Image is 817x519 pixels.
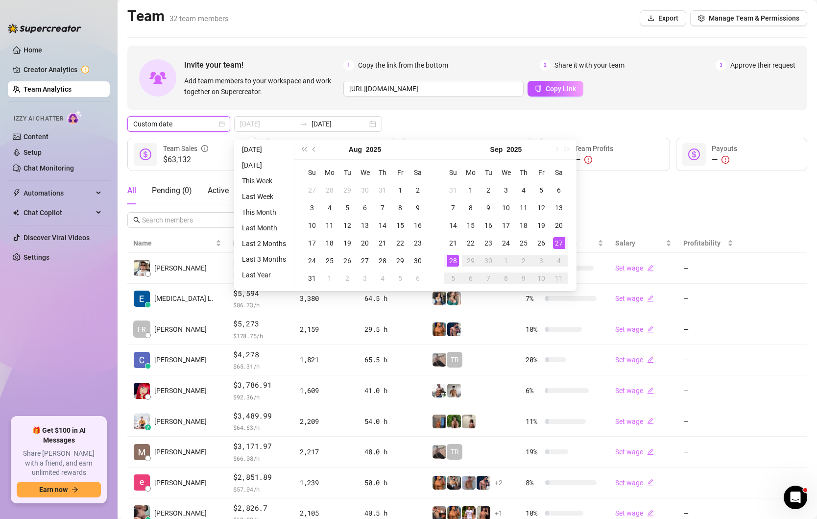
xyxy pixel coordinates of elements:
div: 13 [553,202,565,214]
td: 2025-09-04 [515,181,532,199]
td: 2025-09-17 [497,217,515,234]
div: 22 [394,237,406,249]
span: info-circle [201,143,208,154]
span: 2 [540,60,551,71]
img: Axel [477,476,490,490]
td: 2025-08-13 [356,217,374,234]
td: 2025-09-25 [515,234,532,252]
div: 12 [341,220,353,231]
td: 2025-08-15 [391,217,409,234]
a: Set wageedit [615,264,654,272]
span: exclamation-circle [721,156,729,164]
span: swap-right [300,120,308,128]
div: 8 [465,202,477,214]
td: 2025-10-05 [444,270,462,287]
td: 2025-08-18 [321,234,338,252]
div: 18 [324,237,336,249]
div: 6 [359,202,371,214]
div: — [575,154,613,166]
div: 2 [341,272,353,284]
td: 2025-09-20 [550,217,568,234]
div: 13 [359,220,371,231]
div: 30 [482,255,494,267]
img: Enrique S. [134,474,150,491]
td: 2025-08-31 [303,270,321,287]
span: download [648,15,654,22]
div: 21 [377,237,388,249]
span: to [300,120,308,128]
td: 2025-08-23 [409,234,427,252]
span: Approve their request [730,60,795,71]
td: 2025-07-29 [338,181,356,199]
td: 2025-08-19 [338,234,356,252]
img: Wayne [433,415,446,428]
td: 2025-08-02 [409,181,427,199]
span: calendar [219,121,225,127]
td: 2025-08-12 [338,217,356,234]
a: Content [24,133,48,141]
span: edit [647,418,654,424]
a: Discover Viral Videos [24,234,90,242]
td: 2025-08-29 [391,252,409,270]
div: 24 [500,237,512,249]
button: Choose a month [490,140,503,159]
td: 2025-09-21 [444,234,462,252]
span: exclamation-circle [584,156,592,164]
span: copy [535,85,542,92]
div: 27 [306,184,318,196]
td: 2025-09-02 [338,270,356,287]
th: Th [374,164,391,181]
li: [DATE] [238,144,290,155]
span: Invite your team! [184,59,343,71]
a: Set wageedit [615,387,654,395]
img: Exon Locsin [134,291,150,307]
img: Mary Jane Moren… [134,383,150,399]
img: Zaddy [447,292,461,305]
span: edit [647,295,654,302]
div: 19 [535,220,547,231]
td: 2025-10-03 [532,252,550,270]
span: dollar-circle [688,148,700,160]
div: 2 [482,184,494,196]
span: Payouts [712,145,737,152]
div: Team Sales [163,143,208,154]
td: 2025-09-28 [444,252,462,270]
img: logo-BBDzfeDw.svg [8,24,81,33]
span: Team Profits [575,145,613,152]
div: 31 [306,272,318,284]
span: edit [647,387,654,394]
div: 10 [500,202,512,214]
img: JUSTIN [433,384,446,397]
td: 2025-10-11 [550,270,568,287]
div: — [712,154,737,166]
img: Katy [433,292,446,305]
td: 2025-09-24 [497,234,515,252]
td: 2025-09-27 [550,234,568,252]
li: This Month [238,206,290,218]
img: JG [433,322,446,336]
td: 2025-08-05 [338,199,356,217]
span: arrow-right [72,486,78,493]
td: 2025-08-27 [356,252,374,270]
li: [DATE] [238,159,290,171]
img: Ralphy [462,415,476,428]
td: 2025-08-20 [356,234,374,252]
div: 31 [447,184,459,196]
span: $63,132 [163,154,208,166]
span: edit [647,356,654,363]
td: 2025-08-22 [391,234,409,252]
td: 2025-09-10 [497,199,515,217]
div: 26 [341,255,353,267]
td: 2025-09-09 [480,199,497,217]
span: 3 [716,60,726,71]
img: aussieboy_j [447,384,461,397]
div: 10 [306,220,318,231]
td: 2025-08-16 [409,217,427,234]
a: Creator Analytics exclamation-circle [24,62,102,77]
td: 2025-09-16 [480,217,497,234]
div: 3 [306,202,318,214]
a: Home [24,46,42,54]
a: Team Analytics [24,85,72,93]
div: 28 [377,255,388,267]
td: 2025-09-08 [462,199,480,217]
